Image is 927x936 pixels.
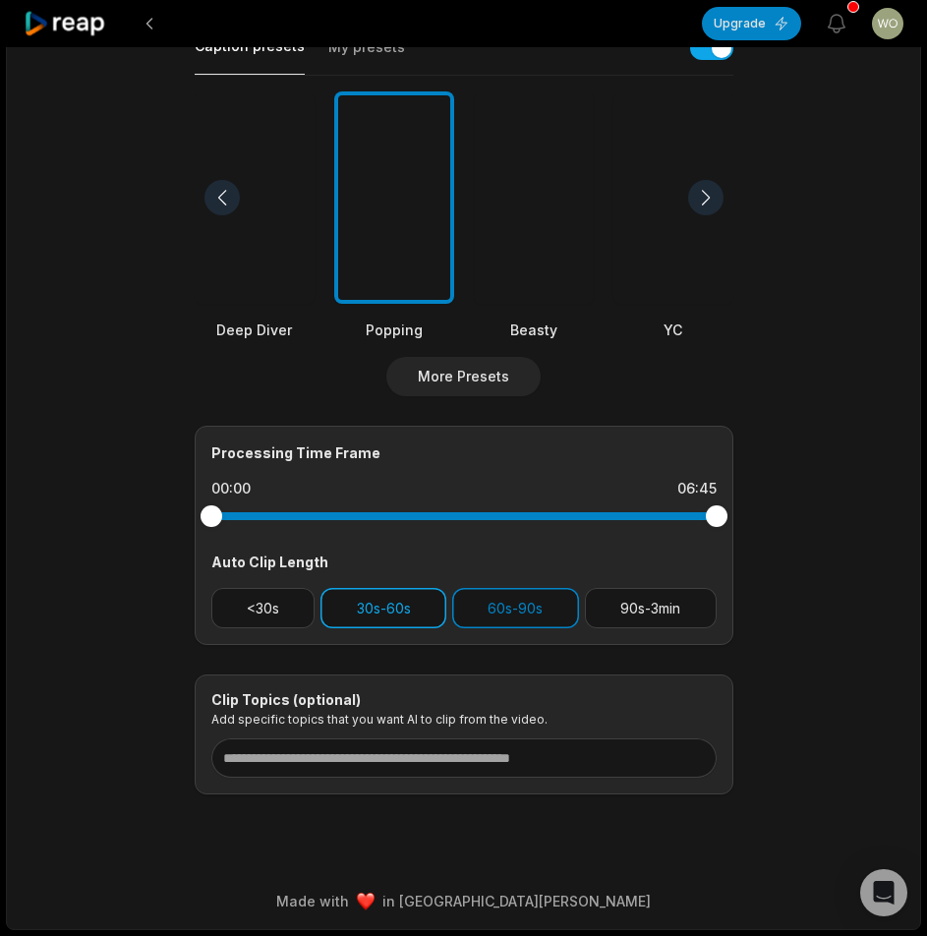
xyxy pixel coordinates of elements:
div: Open Intercom Messenger [860,869,907,916]
button: 30s-60s [320,588,446,628]
img: heart emoji [357,893,375,910]
button: More Presets [386,357,541,396]
div: Beasty [474,320,594,340]
button: Upgrade [702,7,801,40]
div: Clip Topics (optional) [211,691,717,709]
button: Caption presets [195,36,305,75]
div: 06:45 [677,479,717,498]
div: Made with in [GEOGRAPHIC_DATA][PERSON_NAME] [25,891,902,911]
div: YC [613,320,733,340]
button: 90s-3min [585,588,717,628]
button: <30s [211,588,316,628]
button: My presets [328,37,405,75]
div: Deep Diver [195,320,315,340]
div: 00:00 [211,479,251,498]
div: Auto Clip Length [211,552,717,572]
div: Popping [334,320,454,340]
button: 60s-90s [452,588,579,628]
p: Add specific topics that you want AI to clip from the video. [211,712,717,727]
div: Processing Time Frame [211,442,717,463]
